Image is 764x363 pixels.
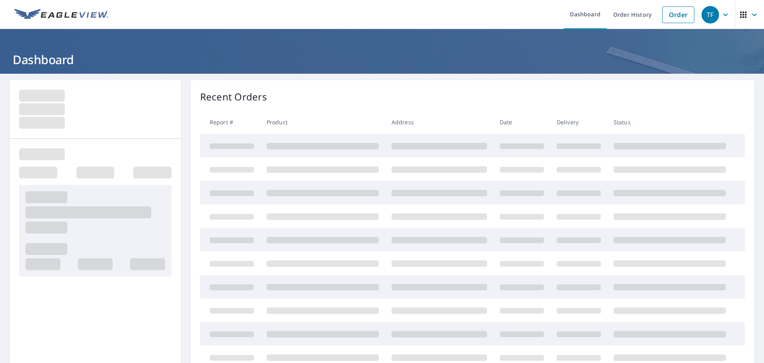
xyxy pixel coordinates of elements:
[493,110,550,134] th: Date
[200,110,260,134] th: Report #
[14,9,108,21] img: EV Logo
[607,110,732,134] th: Status
[662,6,694,23] a: Order
[200,90,267,104] p: Recent Orders
[260,110,385,134] th: Product
[702,6,719,24] div: TF
[10,51,754,68] h1: Dashboard
[550,110,607,134] th: Delivery
[385,110,493,134] th: Address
